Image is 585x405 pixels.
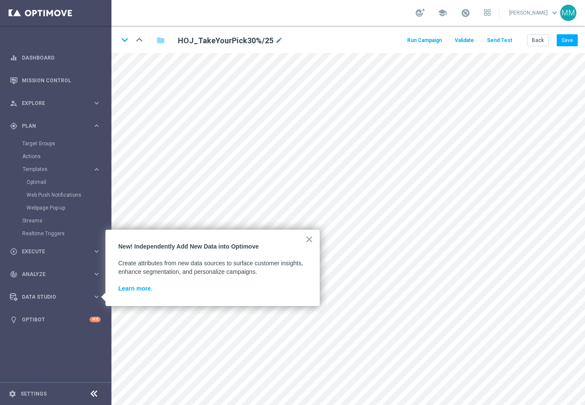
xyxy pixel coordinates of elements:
div: Execute [10,248,93,255]
a: Webpage Pop-up [27,204,89,211]
div: Realtime Triggers [22,227,111,240]
span: Analyze [22,272,93,277]
span: keyboard_arrow_down [550,8,559,18]
div: Optimail [27,176,111,189]
div: Actions [22,150,111,163]
strong: New! Independently Add New Data into Optimove [118,243,259,250]
button: Run Campaign [406,35,443,46]
i: folder [156,35,165,45]
i: keyboard_arrow_right [93,293,101,301]
a: Optibot [22,308,90,331]
i: gps_fixed [10,122,18,130]
div: Mission Control [10,69,101,92]
div: Explore [10,99,93,107]
button: Back [527,34,549,46]
a: [PERSON_NAME] [508,6,560,19]
span: Explore [22,101,93,106]
div: Web Push Notifications [27,189,111,201]
a: Streams [22,217,89,224]
a: Dashboard [22,46,101,69]
i: play_circle_outline [10,248,18,255]
i: lightbulb [10,316,18,324]
h2: HOJ_TakeYourPick30%/25 [178,36,273,46]
span: . [151,285,153,292]
div: Plan [10,122,93,130]
div: Webpage Pop-up [27,201,111,214]
i: settings [9,390,16,398]
a: Mission Control [22,69,101,92]
a: Realtime Triggers [22,230,89,237]
span: Execute [22,249,93,254]
div: Target Groups [22,137,111,150]
i: track_changes [10,270,18,278]
span: Templates [23,167,84,172]
i: keyboard_arrow_right [93,247,101,255]
a: Target Groups [22,140,89,147]
div: Analyze [10,270,93,278]
button: Close [305,232,313,246]
span: Plan [22,123,93,129]
div: Templates [22,163,111,214]
span: Data Studio [22,294,93,300]
a: Optimail [27,179,89,186]
i: keyboard_arrow_right [93,165,101,174]
span: Validate [455,37,474,43]
a: Actions [22,153,89,160]
i: mode_edit [275,36,283,46]
a: Learn more [118,285,151,292]
i: keyboard_arrow_right [93,270,101,278]
i: equalizer [10,54,18,62]
button: Send Test [486,35,513,46]
div: +10 [90,317,101,322]
div: Data Studio [10,293,93,301]
p: Create attributes from new data sources to surface customer insights, enhance segmentation, and p... [118,259,307,276]
button: Save [557,34,578,46]
i: keyboard_arrow_down [118,33,131,46]
div: Dashboard [10,46,101,69]
div: MM [560,5,576,21]
i: person_search [10,99,18,107]
div: Streams [22,214,111,227]
div: Optibot [10,308,101,331]
a: Settings [21,391,47,396]
a: Web Push Notifications [27,192,89,198]
span: school [438,8,447,18]
i: keyboard_arrow_right [93,99,101,107]
div: Templates [23,167,93,172]
i: keyboard_arrow_right [93,122,101,130]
